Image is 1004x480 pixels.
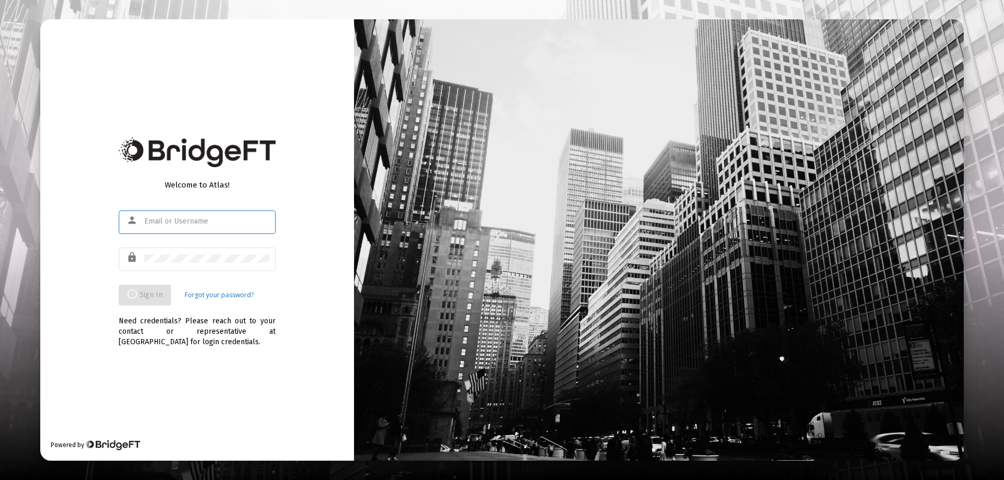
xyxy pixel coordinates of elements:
input: Email or Username [144,217,270,226]
img: Bridge Financial Technology Logo [119,137,276,167]
img: Bridge Financial Technology Logo [85,440,140,450]
a: Forgot your password? [185,290,254,300]
span: Sign In [127,290,163,299]
div: Need credentials? Please reach out to your contact or representative at [GEOGRAPHIC_DATA] for log... [119,306,276,347]
button: Sign In [119,285,171,306]
div: Welcome to Atlas! [119,180,276,190]
mat-icon: lock [127,251,139,264]
div: Powered by [51,440,140,450]
mat-icon: person [127,214,139,227]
